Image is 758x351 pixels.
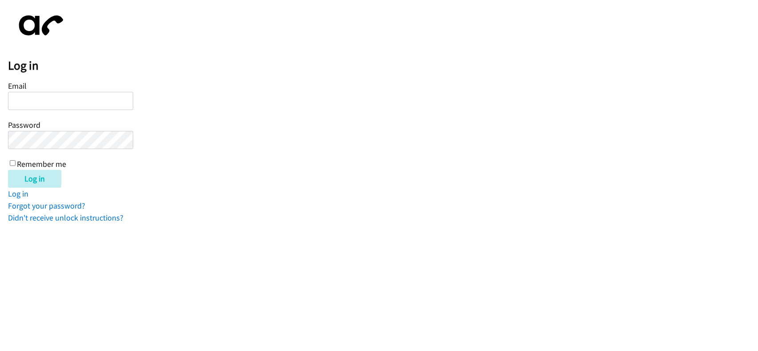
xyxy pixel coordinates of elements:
label: Password [8,120,40,130]
a: Log in [8,189,28,199]
img: aphone-8a226864a2ddd6a5e75d1ebefc011f4aa8f32683c2d82f3fb0802fe031f96514.svg [8,8,70,43]
label: Remember me [17,159,66,169]
a: Forgot your password? [8,201,85,211]
h2: Log in [8,58,758,73]
input: Log in [8,170,61,188]
a: Didn't receive unlock instructions? [8,213,123,223]
label: Email [8,81,27,91]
